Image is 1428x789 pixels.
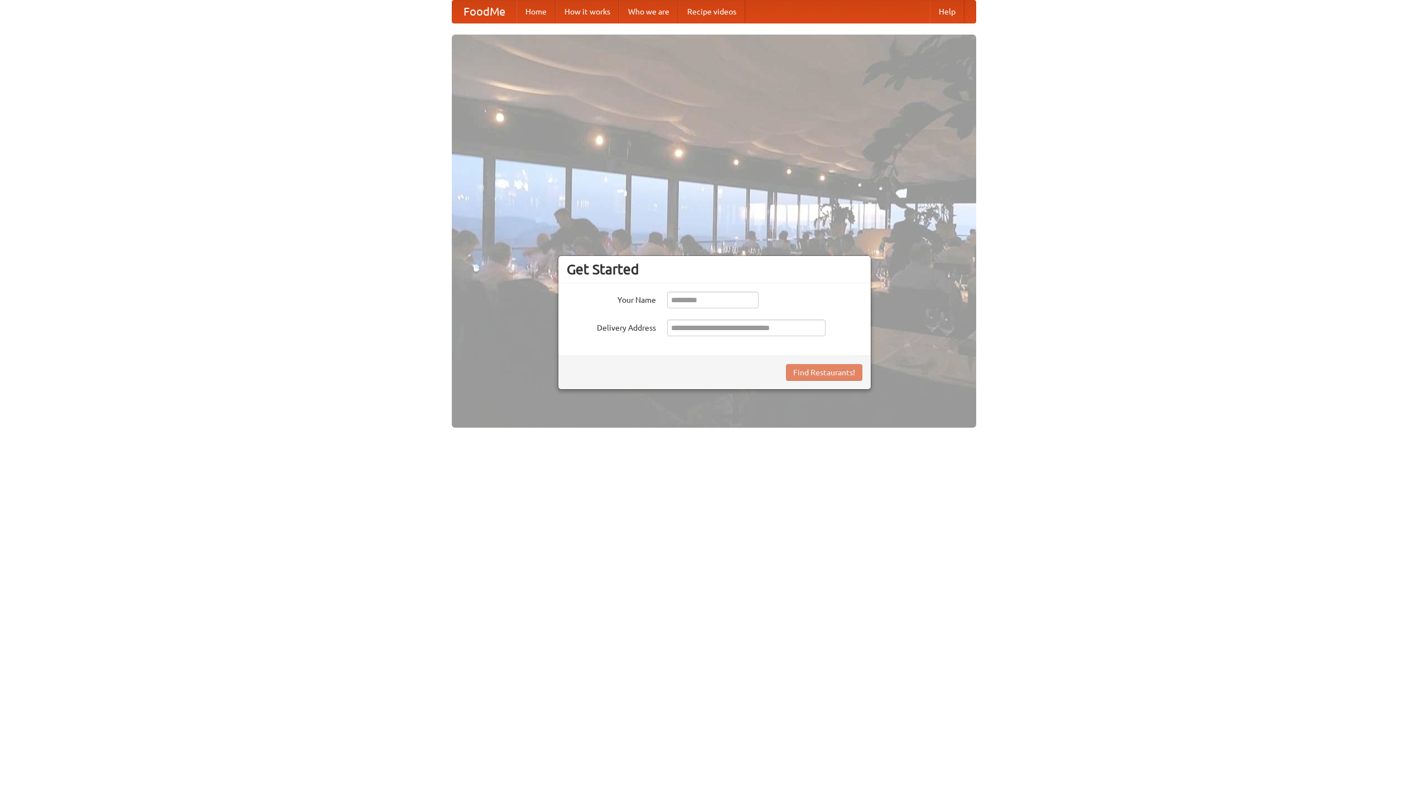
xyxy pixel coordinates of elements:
a: Recipe videos [678,1,745,23]
a: Help [930,1,964,23]
a: Home [517,1,556,23]
a: FoodMe [452,1,517,23]
a: Who we are [619,1,678,23]
a: How it works [556,1,619,23]
button: Find Restaurants! [786,364,862,381]
h3: Get Started [567,261,862,278]
label: Delivery Address [567,320,656,333]
label: Your Name [567,292,656,306]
